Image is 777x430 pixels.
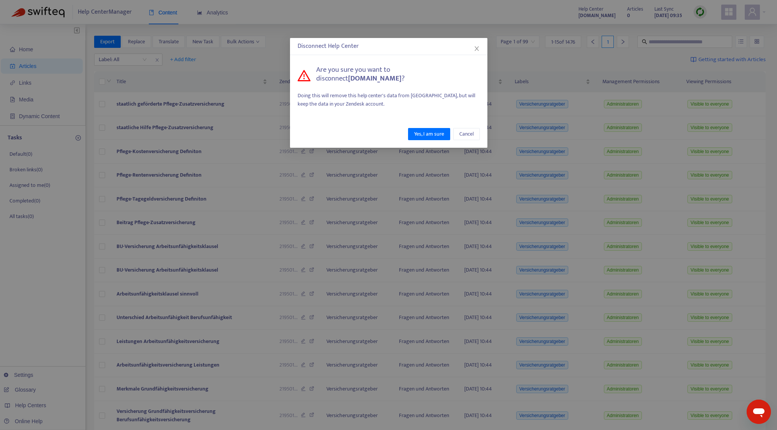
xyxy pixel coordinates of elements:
[298,42,480,51] div: Disconnect Help Center
[459,130,474,138] span: Cancel
[473,44,481,53] button: Close
[348,73,402,84] b: [DOMAIN_NAME]
[453,128,480,140] button: Cancel
[316,66,480,83] h5: Are you sure you want to disconnect ?
[414,130,444,138] span: Yes, I am sure
[408,128,450,140] button: Yes, I am sure
[747,400,771,424] iframe: Schaltfläche zum Öffnen des Messaging-Fensters
[298,69,310,82] span: warning
[298,92,480,108] div: Doing this will remove this help center's data from [GEOGRAPHIC_DATA], but will keep the data in ...
[474,46,480,52] span: close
